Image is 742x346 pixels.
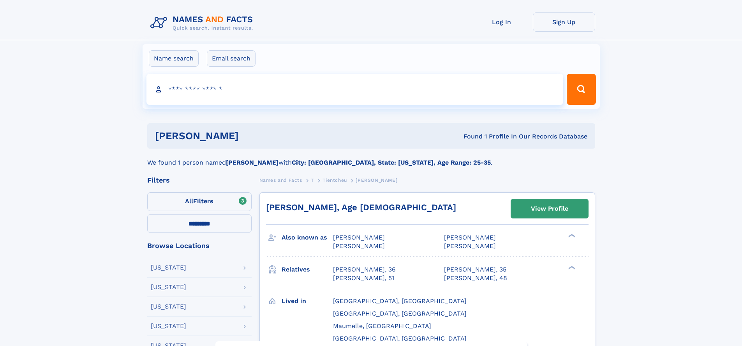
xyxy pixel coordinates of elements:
[226,159,278,166] b: [PERSON_NAME]
[323,177,347,183] span: Tientcheu
[511,199,588,218] a: View Profile
[149,50,199,67] label: Name search
[282,263,333,276] h3: Relatives
[292,159,491,166] b: City: [GEOGRAPHIC_DATA], State: [US_STATE], Age Range: 25-35
[567,74,596,105] button: Search Button
[444,242,496,250] span: [PERSON_NAME]
[351,132,587,141] div: Found 1 Profile In Our Records Database
[311,177,314,183] span: T
[333,335,467,342] span: [GEOGRAPHIC_DATA], [GEOGRAPHIC_DATA]
[566,265,576,270] div: ❯
[185,197,193,205] span: All
[444,274,507,282] a: [PERSON_NAME], 48
[151,264,186,271] div: [US_STATE]
[444,265,506,274] a: [PERSON_NAME], 35
[356,177,397,183] span: [PERSON_NAME]
[333,310,467,317] span: [GEOGRAPHIC_DATA], [GEOGRAPHIC_DATA]
[155,131,351,141] h1: [PERSON_NAME]
[259,175,302,185] a: Names and Facts
[147,242,252,249] div: Browse Locations
[147,177,252,184] div: Filters
[566,233,576,238] div: ❯
[333,322,431,330] span: Maumelle, [GEOGRAPHIC_DATA]
[531,200,568,218] div: View Profile
[333,274,394,282] a: [PERSON_NAME], 51
[151,303,186,310] div: [US_STATE]
[471,12,533,32] a: Log In
[207,50,256,67] label: Email search
[151,284,186,290] div: [US_STATE]
[333,234,385,241] span: [PERSON_NAME]
[282,295,333,308] h3: Lived in
[533,12,595,32] a: Sign Up
[146,74,564,105] input: search input
[147,12,259,34] img: Logo Names and Facts
[147,149,595,167] div: We found 1 person named with .
[266,202,456,212] a: [PERSON_NAME], Age [DEMOGRAPHIC_DATA]
[444,234,496,241] span: [PERSON_NAME]
[147,192,252,211] label: Filters
[151,323,186,329] div: [US_STATE]
[333,297,467,305] span: [GEOGRAPHIC_DATA], [GEOGRAPHIC_DATA]
[282,231,333,244] h3: Also known as
[323,175,347,185] a: Tientcheu
[311,175,314,185] a: T
[333,265,396,274] a: [PERSON_NAME], 36
[333,242,385,250] span: [PERSON_NAME]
